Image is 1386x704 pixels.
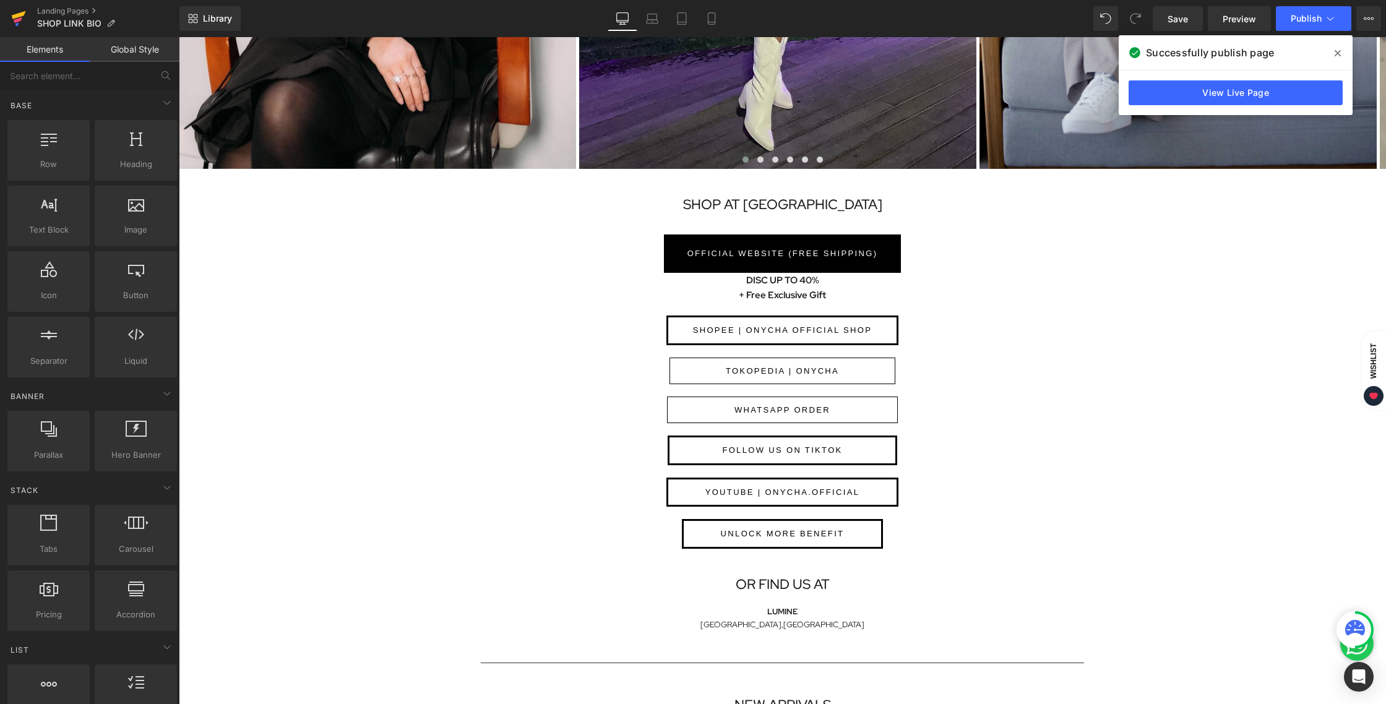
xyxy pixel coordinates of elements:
[503,482,705,511] a: UNLOCK MORE BENEFIT
[37,6,179,16] a: Landing Pages
[9,390,46,402] span: Banner
[697,6,726,31] a: Mobile
[491,320,717,347] a: TOKOPEDIA | ONYCHA
[1223,12,1256,25] span: Preview
[488,440,720,470] a: YOUTUBE | ONYCHA.OFFICIAL
[98,449,173,461] span: Hero Banner
[11,158,86,171] span: Row
[605,582,686,593] span: [GEOGRAPHIC_DATA]
[1276,6,1351,31] button: Publish
[9,644,30,656] span: List
[98,608,173,621] span: Accordion
[556,366,652,379] span: WHATSAPP ORDER
[637,6,667,31] a: Laptop
[11,354,86,367] span: Separator
[9,100,33,111] span: Base
[560,252,647,264] b: + Free Exclusive Gift
[547,327,660,340] span: TOKOPEDIA | ONYCHA
[11,289,86,302] span: Icon
[98,223,173,236] span: Image
[11,449,86,461] span: Parallax
[90,37,179,62] a: Global Style
[98,354,173,367] span: Liquid
[98,289,173,302] span: Button
[11,608,86,621] span: Pricing
[1093,6,1118,31] button: Undo
[242,157,966,179] h1: SHOP AT [GEOGRAPHIC_DATA]
[9,484,40,496] span: Stack
[488,359,719,386] a: WHATSAPP ORDER
[588,569,619,580] strong: LUMINE
[1129,80,1343,105] a: View Live Page
[203,13,232,24] span: Library
[542,490,666,503] span: UNLOCK MORE BENEFIT
[514,286,694,299] span: SHOPEE | ONYCHA OFFICIAL SHOP
[179,6,241,31] a: New Library
[1344,662,1374,692] div: Open Intercom Messenger
[98,543,173,556] span: Carousel
[1291,14,1322,24] span: Publish
[527,449,681,461] span: YOUTUBE | ONYCHA.OFFICIAL
[489,398,718,427] a: FOLLOW US ON TIKTOK
[98,158,173,171] span: Heading
[567,237,640,249] b: DISC UP TO 40%
[1146,45,1274,60] span: Successfully publish page
[186,581,1022,594] p: [GEOGRAPHIC_DATA],
[1123,6,1148,31] button: Redo
[1208,6,1271,31] a: Preview
[488,278,720,307] a: SHOPEE | ONYCHA OFFICIAL SHOP
[37,19,101,28] span: SHOP LINK BIO
[608,6,637,31] a: Desktop
[509,210,699,223] span: OFFICIAL WEBSITE (FREE SHIPPING)
[11,223,86,236] span: Text Block
[11,543,86,556] span: Tabs
[1168,12,1188,25] span: Save
[543,406,663,419] span: FOLLOW US ON TIKTOK
[1356,6,1381,31] button: More
[485,197,723,235] a: OFFICIAL WEBSITE (FREE SHIPPING)
[667,6,697,31] a: Tablet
